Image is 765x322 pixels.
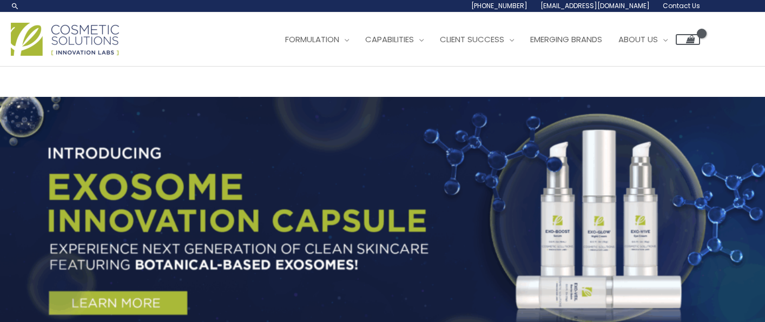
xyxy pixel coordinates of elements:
[432,23,522,56] a: Client Success
[277,23,357,56] a: Formulation
[663,1,700,10] span: Contact Us
[610,23,676,56] a: About Us
[285,34,339,45] span: Formulation
[522,23,610,56] a: Emerging Brands
[365,34,414,45] span: Capabilities
[618,34,658,45] span: About Us
[540,1,650,10] span: [EMAIL_ADDRESS][DOMAIN_NAME]
[269,23,700,56] nav: Site Navigation
[357,23,432,56] a: Capabilities
[440,34,504,45] span: Client Success
[471,1,527,10] span: [PHONE_NUMBER]
[11,23,119,56] img: Cosmetic Solutions Logo
[11,2,19,10] a: Search icon link
[676,34,700,45] a: View Shopping Cart, empty
[530,34,602,45] span: Emerging Brands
